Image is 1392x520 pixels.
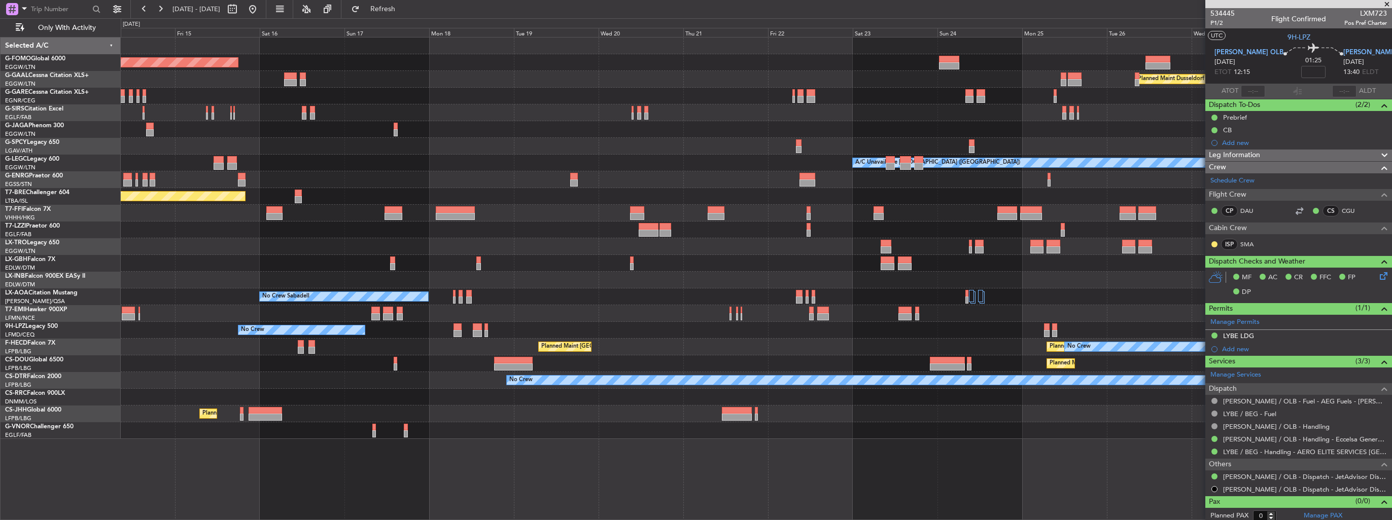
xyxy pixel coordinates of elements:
a: DNMM/LOS [5,398,37,405]
div: Flight Confirmed [1271,14,1326,24]
span: Services [1209,356,1235,367]
button: Refresh [346,1,407,17]
span: Leg Information [1209,150,1260,161]
div: Sat 23 [853,28,937,37]
span: ETOT [1214,67,1231,78]
span: LX-TRO [5,240,27,246]
a: LFPB/LBG [5,364,31,372]
div: Sun 24 [937,28,1022,37]
a: LX-INBFalcon 900EX EASy II [5,273,85,279]
div: Planned Maint [GEOGRAPHIC_DATA] ([GEOGRAPHIC_DATA]) [1050,339,1209,354]
a: [PERSON_NAME] / OLB - Dispatch - JetAdvisor Dispatch 9H [1223,472,1387,481]
span: P1/2 [1210,19,1235,27]
a: Manage Services [1210,370,1261,380]
span: 534445 [1210,8,1235,19]
span: [DATE] [1214,57,1235,67]
div: No Crew Sabadell [262,289,309,304]
div: LYBE LDG [1223,331,1254,340]
a: CS-DTRFalcon 2000 [5,374,61,380]
a: LX-TROLegacy 650 [5,240,59,246]
span: Pax [1209,496,1220,508]
a: EDLW/DTM [5,264,35,272]
a: EGLF/FAB [5,114,31,121]
a: T7-BREChallenger 604 [5,190,69,196]
span: ELDT [1362,67,1378,78]
div: Planned Maint [GEOGRAPHIC_DATA] ([GEOGRAPHIC_DATA]) [202,406,362,421]
span: G-VNOR [5,424,30,430]
span: [DATE] [1343,57,1364,67]
div: Tue 26 [1107,28,1192,37]
a: LFMD/CEQ [5,331,34,339]
div: Fri 22 [768,28,853,37]
a: EGGW/LTN [5,80,36,88]
a: G-SIRSCitation Excel [5,106,63,112]
span: 9H-LPZ [5,323,25,329]
a: EGNR/CEG [5,97,36,104]
span: Flight Crew [1209,189,1246,201]
span: MF [1242,273,1251,283]
span: CS-DOU [5,357,29,363]
a: 9H-LPZLegacy 500 [5,323,58,329]
span: LX-AOA [5,290,28,296]
div: Prebrief [1223,113,1247,122]
a: [PERSON_NAME] / OLB - Handling [1223,422,1330,431]
div: Mon 25 [1022,28,1107,37]
div: No Crew [509,373,533,388]
div: Sun 17 [344,28,429,37]
span: Only With Activity [26,24,107,31]
span: 13:40 [1343,67,1360,78]
a: VHHH/HKG [5,214,35,221]
span: ALDT [1359,86,1376,96]
span: (1/1) [1355,303,1370,313]
a: [PERSON_NAME] / OLB - Handling - Eccelsa General Aviation [PERSON_NAME] / OLB [1223,435,1387,443]
span: Dispatch [1209,383,1237,395]
span: Dispatch Checks and Weather [1209,256,1305,268]
a: CS-JHHGlobal 6000 [5,407,61,413]
span: G-SIRS [5,106,24,112]
a: LX-AOACitation Mustang [5,290,78,296]
span: DP [1242,287,1251,298]
div: Add new [1222,138,1387,147]
div: ISP [1221,239,1238,250]
span: LXM723 [1344,8,1387,19]
div: A/C Unavailable [GEOGRAPHIC_DATA] ([GEOGRAPHIC_DATA]) [855,155,1020,170]
a: T7-LZZIPraetor 600 [5,223,60,229]
a: LFPB/LBG [5,348,31,355]
span: T7-BRE [5,190,26,196]
input: Trip Number [31,2,89,17]
span: CS-RRC [5,390,27,396]
a: CGU [1342,206,1365,215]
span: G-LEGC [5,156,27,162]
a: F-HECDFalcon 7X [5,340,55,346]
div: CS [1323,205,1339,216]
span: AC [1268,273,1277,283]
span: G-GARE [5,89,28,95]
span: ATOT [1222,86,1238,96]
a: G-JAGAPhenom 300 [5,123,64,129]
a: [PERSON_NAME] / OLB - Fuel - AEG Fuels - [PERSON_NAME] / OLB [1223,397,1387,405]
span: 12:15 [1234,67,1250,78]
a: EGGW/LTN [5,247,36,255]
div: Thu 14 [90,28,175,37]
div: No Crew [241,322,264,338]
a: G-FOMOGlobal 6000 [5,56,65,62]
a: G-VNORChallenger 650 [5,424,74,430]
a: T7-EMIHawker 900XP [5,307,67,313]
a: T7-FFIFalcon 7X [5,206,51,212]
div: Fri 15 [175,28,260,37]
a: Schedule Crew [1210,176,1255,186]
span: FFC [1319,273,1331,283]
div: Thu 21 [683,28,768,37]
span: G-ENRG [5,173,29,179]
a: [PERSON_NAME]/QSA [5,298,65,305]
a: EGGW/LTN [5,164,36,171]
span: Cabin Crew [1209,222,1247,234]
a: CS-RRCFalcon 900LX [5,390,65,396]
span: T7-FFI [5,206,23,212]
a: LYBE / BEG - Handling - AERO ELITE SERVICES [GEOGRAPHIC_DATA] [1223,448,1387,456]
span: (0/0) [1355,496,1370,506]
span: T7-LZZI [5,223,26,229]
div: Wed 20 [599,28,683,37]
div: CP [1221,205,1238,216]
div: Mon 18 [429,28,514,37]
